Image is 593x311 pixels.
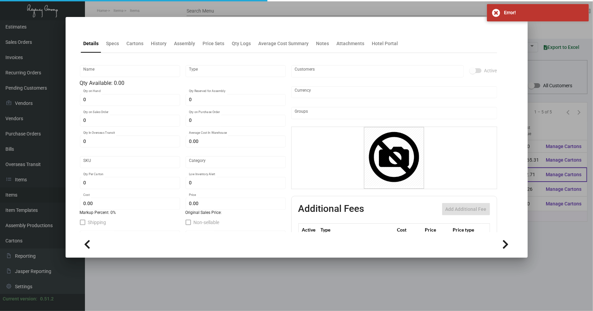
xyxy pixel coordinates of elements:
th: Active [298,224,319,236]
input: Add new.. [295,69,460,74]
div: Cartons [127,40,144,47]
div: Error! [504,9,584,16]
div: Attachments [337,40,365,47]
div: 0.51.2 [40,295,54,303]
button: Add Additional Fee [442,203,490,215]
div: Qty Logs [232,40,251,47]
div: Details [84,40,99,47]
div: Assembly [174,40,195,47]
span: Active [484,67,497,75]
th: Price [423,224,451,236]
div: Price Sets [203,40,225,47]
th: Price type [451,224,482,236]
div: History [151,40,167,47]
th: Cost [395,224,423,236]
h2: Additional Fees [298,203,364,215]
span: Non-sellable [194,218,220,226]
input: Add new.. [295,110,493,116]
span: Add Additional Fee [446,206,487,212]
div: Average Cost Summary [259,40,309,47]
div: Hotel Portal [372,40,398,47]
div: Notes [316,40,329,47]
div: Qty Available: 0.00 [80,79,286,87]
div: Specs [106,40,119,47]
th: Type [319,224,395,236]
span: Shipping [88,218,106,226]
div: Current version: [3,295,37,303]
